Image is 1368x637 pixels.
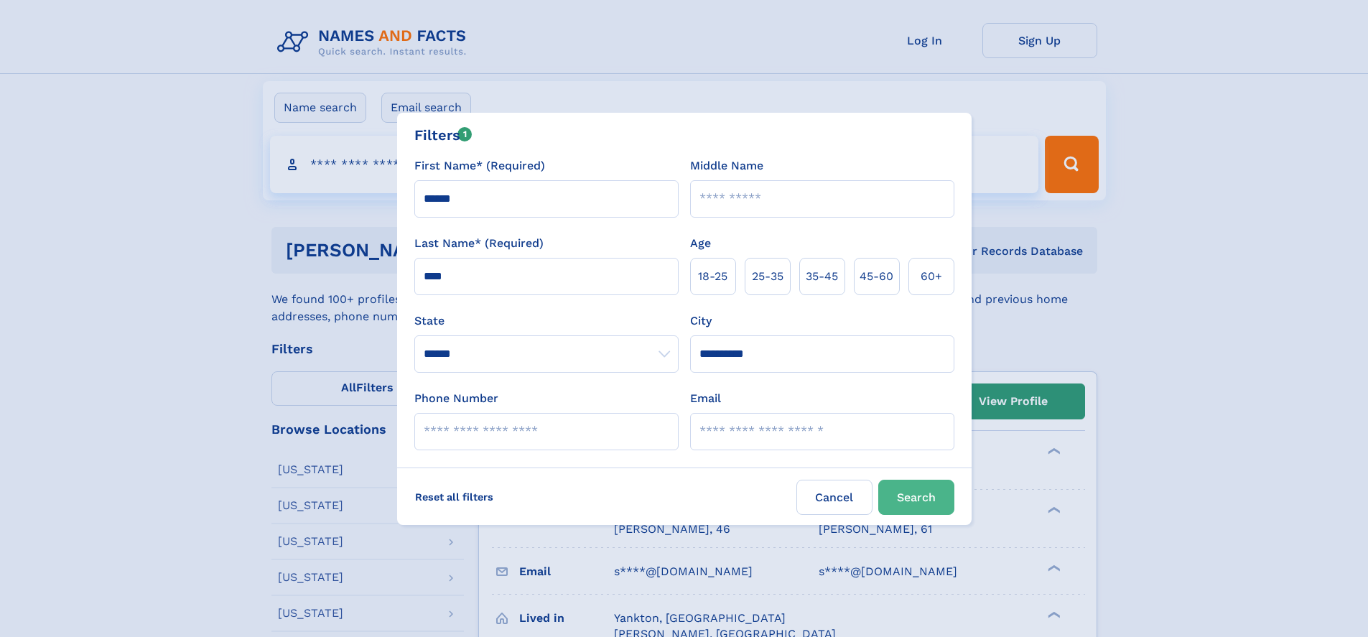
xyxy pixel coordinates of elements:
[414,235,544,252] label: Last Name* (Required)
[414,124,473,146] div: Filters
[406,480,503,514] label: Reset all filters
[414,390,498,407] label: Phone Number
[690,312,712,330] label: City
[752,268,783,285] span: 25‑35
[690,235,711,252] label: Age
[806,268,838,285] span: 35‑45
[414,157,545,175] label: First Name* (Required)
[690,390,721,407] label: Email
[690,157,763,175] label: Middle Name
[878,480,954,515] button: Search
[860,268,893,285] span: 45‑60
[698,268,727,285] span: 18‑25
[796,480,873,515] label: Cancel
[921,268,942,285] span: 60+
[414,312,679,330] label: State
